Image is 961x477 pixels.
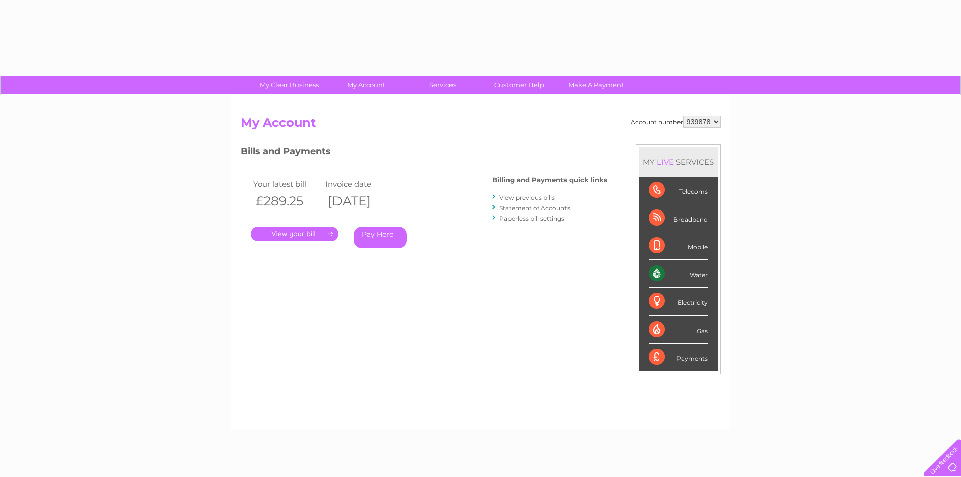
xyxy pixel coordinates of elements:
div: Account number [631,116,721,128]
div: Telecoms [649,177,708,204]
a: My Clear Business [248,76,331,94]
h4: Billing and Payments quick links [492,176,607,184]
a: . [251,227,338,241]
div: Electricity [649,288,708,315]
h2: My Account [241,116,721,135]
div: Mobile [649,232,708,260]
th: [DATE] [323,191,395,211]
a: View previous bills [499,194,555,201]
h3: Bills and Payments [241,144,607,162]
div: Water [649,260,708,288]
td: Your latest bill [251,177,323,191]
a: Customer Help [478,76,561,94]
div: Broadband [649,204,708,232]
a: My Account [324,76,408,94]
a: Services [401,76,484,94]
a: Make A Payment [554,76,638,94]
div: MY SERVICES [639,147,718,176]
div: LIVE [655,157,676,167]
a: Paperless bill settings [499,215,564,222]
td: Invoice date [323,177,395,191]
div: Payments [649,344,708,371]
a: Statement of Accounts [499,204,570,212]
th: £289.25 [251,191,323,211]
a: Pay Here [354,227,407,248]
div: Gas [649,316,708,344]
